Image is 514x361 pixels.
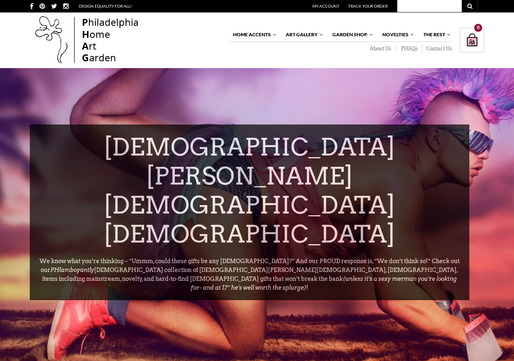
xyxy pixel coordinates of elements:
p: We know what you’re thinking – “Ummm, could these gifts be any [DEMOGRAPHIC_DATA]?” And our PROUD... [30,257,469,300]
em: PHlamboyantly [50,267,94,273]
a: Home Accents [229,28,277,41]
em: (unless it’s a sexy merman you’re looking for- and at 17” he’s well worth the splurge) [191,276,457,291]
a: Contact Us [422,46,452,52]
a: Garden Shop [328,28,374,41]
div: 0 [474,24,482,32]
a: Novelties [378,28,415,41]
a: The Rest [419,28,451,41]
a: PHAQs [396,46,422,52]
a: My Account [312,4,339,8]
h1: [DEMOGRAPHIC_DATA][PERSON_NAME][DEMOGRAPHIC_DATA][DEMOGRAPHIC_DATA] [30,124,469,257]
a: Track Your Order [348,4,388,8]
a: Art Gallery [282,28,324,41]
a: About Us [365,46,396,52]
